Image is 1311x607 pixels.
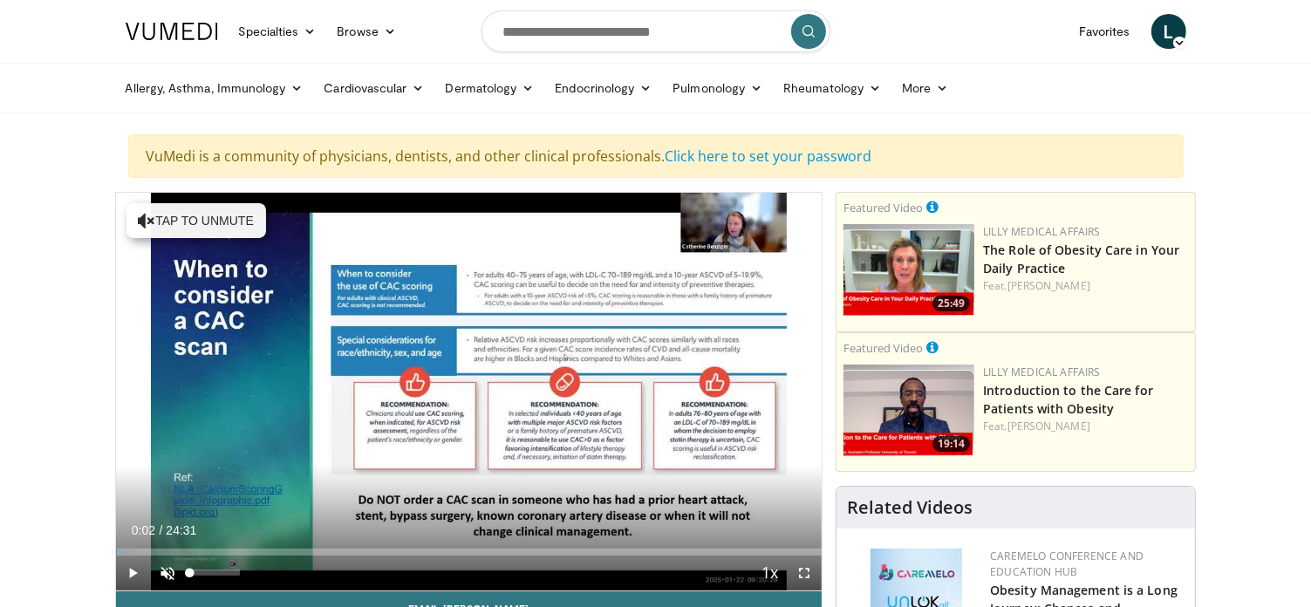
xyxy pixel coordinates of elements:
a: [PERSON_NAME] [1007,419,1090,433]
a: Introduction to the Care for Patients with Obesity [983,382,1153,417]
a: Cardiovascular [313,71,434,106]
a: Dermatology [435,71,545,106]
a: Browse [326,14,406,49]
img: VuMedi Logo [126,23,218,40]
div: Feat. [983,419,1188,434]
a: Pulmonology [662,71,773,106]
button: Fullscreen [787,556,822,590]
button: Tap to unmute [126,203,266,238]
a: Endocrinology [544,71,662,106]
video-js: Video Player [116,193,823,591]
a: Specialties [229,14,327,49]
a: Click here to set your password [666,147,872,166]
img: acc2e291-ced4-4dd5-b17b-d06994da28f3.png.150x105_q85_crop-smart_upscale.png [843,365,974,456]
input: Search topics, interventions [481,10,830,52]
span: 19:14 [932,436,970,452]
a: CaReMeLO Conference and Education Hub [990,549,1144,579]
div: VuMedi is a community of physicians, dentists, and other clinical professionals. [128,134,1184,178]
span: 0:02 [132,523,155,537]
a: L [1151,14,1186,49]
a: Allergy, Asthma, Immunology [115,71,314,106]
small: Featured Video [843,200,923,215]
a: Favorites [1069,14,1141,49]
a: The Role of Obesity Care in Your Daily Practice [983,242,1179,276]
a: 19:14 [843,365,974,456]
div: Progress Bar [116,549,823,556]
a: Rheumatology [773,71,891,106]
h4: Related Videos [847,497,973,518]
button: Playback Rate [752,556,787,590]
a: Lilly Medical Affairs [983,224,1101,239]
a: Lilly Medical Affairs [983,365,1101,379]
img: e1208b6b-349f-4914-9dd7-f97803bdbf1d.png.150x105_q85_crop-smart_upscale.png [843,224,974,316]
div: Volume Level [190,569,240,576]
span: 24:31 [166,523,196,537]
button: Unmute [151,556,186,590]
small: Featured Video [843,340,923,356]
span: / [160,523,163,537]
button: Play [116,556,151,590]
div: Feat. [983,278,1188,294]
a: [PERSON_NAME] [1007,278,1090,293]
span: 25:49 [932,296,970,311]
a: More [891,71,959,106]
a: 25:49 [843,224,974,316]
